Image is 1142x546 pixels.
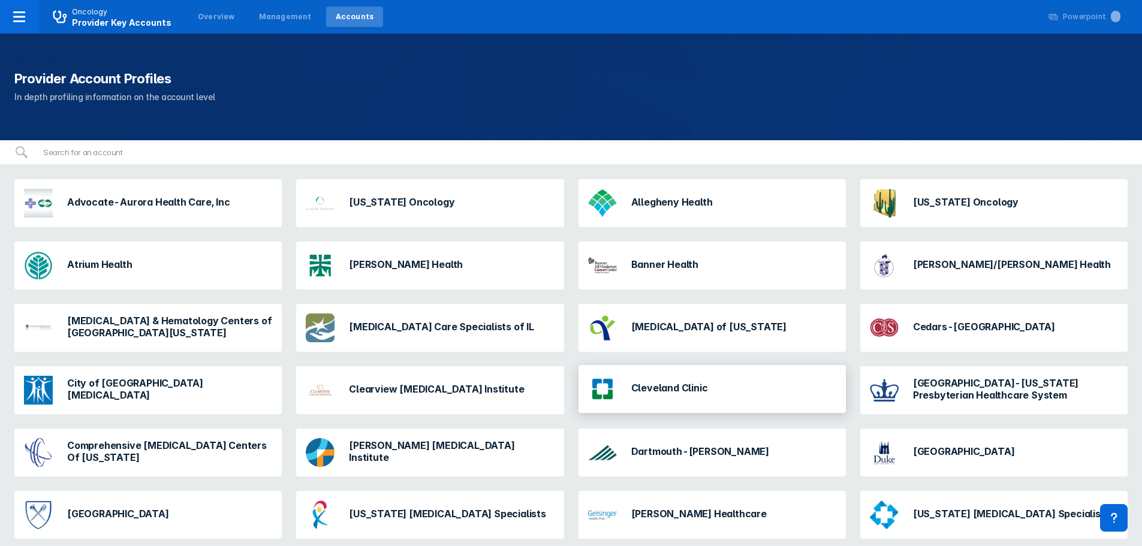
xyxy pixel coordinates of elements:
[306,376,335,405] img: clearview-cancer-institute.png
[913,321,1055,333] h3: Cedars-[GEOGRAPHIC_DATA]
[349,321,534,333] h3: [MEDICAL_DATA] Care Specialists of IL
[306,313,335,342] img: cancer-care-specialist-il.png
[870,313,899,342] img: cedars-sinai-medical-center.png
[578,179,846,227] a: Allegheny Health
[631,508,767,520] h3: [PERSON_NAME] Healthcare
[24,313,53,342] img: cancer-and-hematology-centers-of-western-mi.png
[631,258,698,270] h3: Banner Health
[67,377,272,401] h3: City of [GEOGRAPHIC_DATA][MEDICAL_DATA]
[860,179,1128,227] a: [US_STATE] Oncology
[631,445,769,457] h3: Dartmouth-[PERSON_NAME]
[296,366,564,414] a: Clearview [MEDICAL_DATA] Institute
[1100,504,1128,532] div: Contact Support
[349,383,524,395] h3: Clearview [MEDICAL_DATA] Institute
[296,304,564,352] a: [MEDICAL_DATA] Care Specialists of IL
[249,7,321,27] a: Management
[14,491,282,539] a: [GEOGRAPHIC_DATA]
[860,429,1128,476] a: [GEOGRAPHIC_DATA]
[24,189,53,218] img: advocate-aurora.png
[588,438,617,467] img: dartmouth-hitchcock.png
[14,242,282,289] a: Atrium Health
[588,189,617,218] img: allegheny-general-hospital.png
[578,491,846,539] a: [PERSON_NAME] Healthcare
[860,366,1128,414] a: [GEOGRAPHIC_DATA]-[US_STATE] Presbyterian Healthcare System
[588,375,617,403] img: cleveland-clinic.png
[588,313,617,342] img: cancer-center-of-ks.png
[870,438,899,467] img: duke.png
[860,242,1128,289] a: [PERSON_NAME]/[PERSON_NAME] Health
[67,258,132,270] h3: Atrium Health
[72,7,108,17] p: Oncology
[14,304,282,352] a: [MEDICAL_DATA] & Hematology Centers of [GEOGRAPHIC_DATA][US_STATE]
[588,500,617,529] img: geisinger-health-system.png
[913,508,1110,520] h3: [US_STATE] [MEDICAL_DATA] Specialists
[349,439,554,463] h3: [PERSON_NAME] [MEDICAL_DATA] Institute
[870,376,899,405] img: columbia.png
[24,251,53,280] img: atrium-health.png
[67,439,272,463] h3: Comprehensive [MEDICAL_DATA] Centers Of [US_STATE]
[14,179,282,227] a: Advocate-Aurora Health Care, Inc
[306,500,335,529] img: florida-cancer-specialists.png
[67,315,272,339] h3: [MEDICAL_DATA] & Hematology Centers of [GEOGRAPHIC_DATA][US_STATE]
[588,251,617,280] img: banner-md-anderson.png
[349,508,546,520] h3: [US_STATE] [MEDICAL_DATA] Specialists
[188,7,245,27] a: Overview
[913,377,1118,401] h3: [GEOGRAPHIC_DATA]-[US_STATE] Presbyterian Healthcare System
[24,376,53,405] img: city-hope.png
[631,196,713,208] h3: Allegheny Health
[860,304,1128,352] a: Cedars-[GEOGRAPHIC_DATA]
[913,258,1111,270] h3: [PERSON_NAME]/[PERSON_NAME] Health
[578,304,846,352] a: [MEDICAL_DATA] of [US_STATE]
[24,500,53,529] img: emory.png
[14,90,1128,104] p: In depth profiling information on the account level
[296,491,564,539] a: [US_STATE] [MEDICAL_DATA] Specialists
[1063,11,1120,22] div: Powerpoint
[14,70,1128,88] h1: Provider Account Profiles
[349,196,454,208] h3: [US_STATE] Oncology
[631,321,787,333] h3: [MEDICAL_DATA] of [US_STATE]
[349,258,463,270] h3: [PERSON_NAME] Health
[306,255,335,276] img: avera-health.png
[578,429,846,476] a: Dartmouth-[PERSON_NAME]
[67,196,230,208] h3: Advocate-Aurora Health Care, Inc
[870,189,899,218] img: az-oncology-associates.png
[913,445,1015,457] h3: [GEOGRAPHIC_DATA]
[296,179,564,227] a: [US_STATE] Oncology
[631,382,708,394] h3: Cleveland Clinic
[72,17,171,28] span: Provider Key Accounts
[24,438,53,467] img: comprehensive-cancer-centers-of-nevada.png
[860,491,1128,539] a: [US_STATE] [MEDICAL_DATA] Specialists
[870,251,899,280] img: beth-israel-deaconess.png
[14,429,282,476] a: Comprehensive [MEDICAL_DATA] Centers Of [US_STATE]
[67,508,169,520] h3: [GEOGRAPHIC_DATA]
[578,242,846,289] a: Banner Health
[336,11,374,22] div: Accounts
[913,196,1019,208] h3: [US_STATE] Oncology
[296,429,564,476] a: [PERSON_NAME] [MEDICAL_DATA] Institute
[296,242,564,289] a: [PERSON_NAME] Health
[259,11,312,22] div: Management
[326,7,384,27] a: Accounts
[306,438,335,467] img: dana-farber.png
[14,366,282,414] a: City of [GEOGRAPHIC_DATA][MEDICAL_DATA]
[306,189,335,218] img: alabama-oncology.png
[870,500,899,529] img: georgia-cancer-specialists.png
[36,140,1128,164] input: Search for an account
[198,11,235,22] div: Overview
[578,366,846,414] a: Cleveland Clinic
